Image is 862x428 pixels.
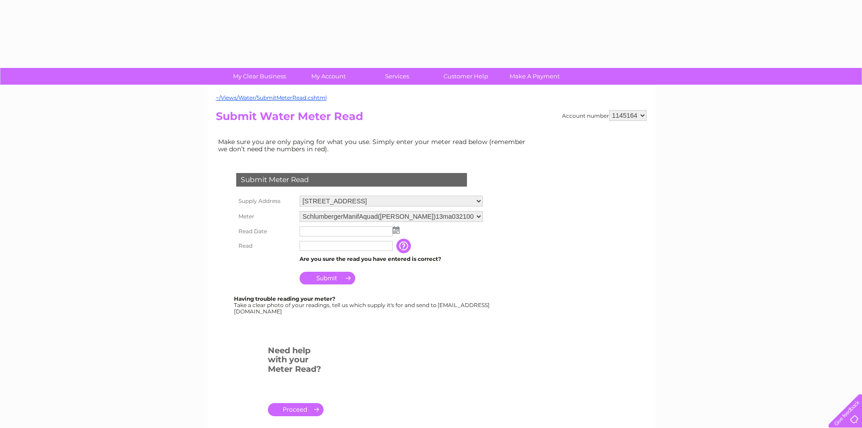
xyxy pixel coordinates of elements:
input: Submit [300,272,355,284]
td: Make sure you are only paying for what you use. Simply enter your meter read below (remember we d... [216,136,533,155]
td: Are you sure the read you have entered is correct? [297,253,485,265]
a: My Clear Business [222,68,297,85]
div: Submit Meter Read [236,173,467,187]
div: Account number [562,110,647,121]
h3: Need help with your Meter Read? [268,344,324,379]
a: Services [360,68,434,85]
a: . [268,403,324,416]
a: My Account [291,68,366,85]
a: ~/Views/Water/SubmitMeterRead.cshtml [216,94,327,101]
th: Meter [234,209,297,224]
input: Information [396,239,413,253]
b: Having trouble reading your meter? [234,295,335,302]
img: ... [393,226,400,234]
a: Customer Help [429,68,503,85]
th: Supply Address [234,193,297,209]
div: Take a clear photo of your readings, tell us which supply it's for and send to [EMAIL_ADDRESS][DO... [234,296,491,314]
h2: Submit Water Meter Read [216,110,647,127]
th: Read [234,239,297,253]
th: Read Date [234,224,297,239]
a: Make A Payment [497,68,572,85]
